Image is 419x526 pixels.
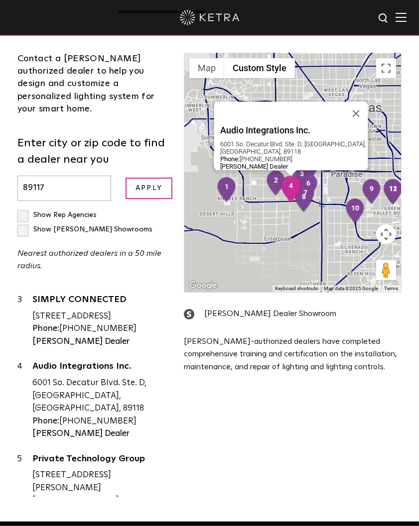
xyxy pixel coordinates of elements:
[216,177,237,204] div: 1
[184,335,402,374] p: [PERSON_NAME]-authorized dealers have completed comprehensive training and certification on the i...
[17,247,169,273] p: Nearest authorized dealers in a 50 mile radius.
[180,10,240,25] img: ketra-logo-2019-white
[17,135,169,168] label: Enter city or zip code to find a dealer near you
[32,337,130,346] strong: [PERSON_NAME] Dealer
[17,211,97,218] label: Show Rep Agencies
[17,294,32,348] div: 3
[266,170,286,197] div: 2
[376,58,396,78] button: Toggle fullscreen view
[184,309,194,319] img: showroom_icon.png
[324,286,378,291] span: Map data ©2025 Google
[32,469,169,520] div: [STREET_ADDRESS][PERSON_NAME] [GEOGRAPHIC_DATA], [GEOGRAPHIC_DATA], 89103
[344,102,368,125] button: Close
[376,224,396,244] button: Map camera controls
[220,140,368,155] div: 6001 So. Decatur Blvd. Ste. D, [GEOGRAPHIC_DATA], [GEOGRAPHIC_DATA], 89118
[17,360,32,440] div: 4
[295,183,316,210] div: 7
[32,324,59,333] strong: Phone:
[280,176,301,203] div: 4
[224,58,295,78] button: Custom Style
[396,12,407,22] img: Hamburger%20Nav.svg
[187,279,220,292] img: Google
[378,12,390,25] img: search icon
[361,179,382,206] div: 9
[32,310,169,323] div: [STREET_ADDRESS]
[275,285,318,292] button: Keyboard shortcuts
[220,125,368,138] a: Audio Integrations Inc.
[220,155,368,163] div: [PHONE_NUMBER]
[220,163,288,170] strong: [PERSON_NAME] Dealer
[187,279,220,292] a: Open this area in Google Maps (opens a new window)
[17,53,169,115] div: Contact a [PERSON_NAME] authorized dealer to help you design and customize a personalized lightin...
[32,454,169,467] a: Private Technology Group
[32,429,130,438] strong: [PERSON_NAME] Dealer
[189,58,224,78] button: Show street map
[293,187,314,213] div: 8
[376,260,396,280] button: Drag Pegman onto the map to open Street View
[220,155,240,163] strong: Phone:
[32,362,169,374] a: Audio Integrations Inc.
[383,179,404,206] div: 12
[298,173,319,200] div: 6
[32,377,169,415] div: 6001 So. Decatur Blvd. Ste. D, [GEOGRAPHIC_DATA], [GEOGRAPHIC_DATA], 89118
[345,198,366,225] div: 10
[17,226,152,233] label: Show [PERSON_NAME] Showrooms
[17,176,111,201] input: Enter city or zip code
[32,322,169,335] div: [PHONE_NUMBER]
[184,308,402,320] div: [PERSON_NAME] Dealer Showroom
[32,415,169,428] div: [PHONE_NUMBER]
[126,178,172,199] input: Apply
[384,286,398,291] a: Terms (opens in new tab)
[32,417,59,425] strong: Phone:
[32,295,169,308] a: SIMPLY CONNECTED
